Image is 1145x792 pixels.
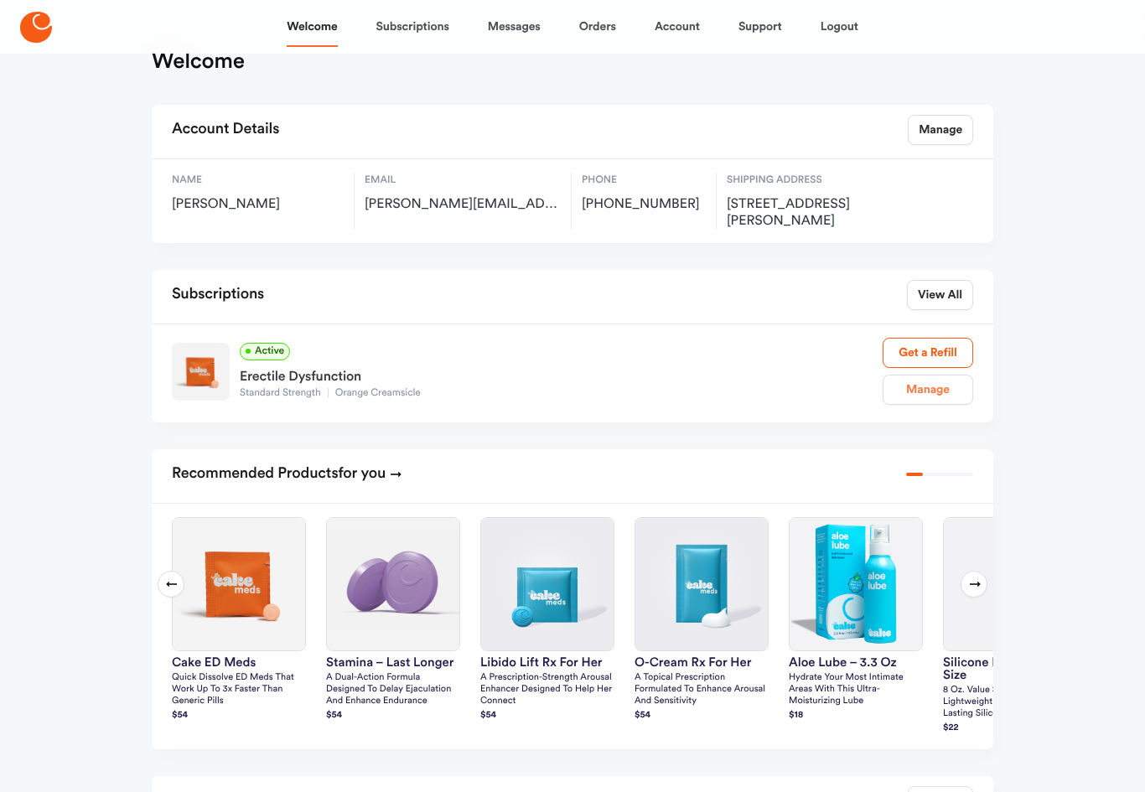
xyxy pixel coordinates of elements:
[326,672,460,707] p: A dual-action formula designed to delay ejaculation and enhance endurance
[480,711,496,720] strong: $ 54
[326,517,460,723] a: Stamina – Last LongerStamina – Last LongerA dual-action formula designed to delay ejaculation and...
[635,656,769,669] h3: O-Cream Rx for Her
[943,723,959,732] strong: $ 22
[172,517,306,723] a: Cake ED MedsCake ED MedsQuick dissolve ED Meds that work up to 3x faster than generic pills$54
[172,115,279,145] h2: Account Details
[908,115,973,145] a: Manage
[635,518,768,650] img: O-Cream Rx for Her
[789,656,923,669] h3: Aloe Lube – 3.3 oz
[579,7,616,47] a: Orders
[365,196,561,213] span: justin.austermann@gmail.com
[240,360,883,387] div: Erectile Dysfunction
[488,7,541,47] a: Messages
[481,518,614,650] img: Libido Lift Rx For Her
[172,173,344,188] span: Name
[907,280,973,310] a: View All
[943,656,1077,681] h3: silicone lube – value size
[240,388,328,398] span: Standard Strength
[883,375,973,405] a: Manage
[326,656,460,669] h3: Stamina – Last Longer
[635,711,650,720] strong: $ 54
[152,48,245,75] h1: Welcome
[172,196,344,213] span: [PERSON_NAME]
[943,517,1077,736] a: silicone lube – value sizesilicone lube – value size8 oz. Value size ultra lightweight, extremely...
[365,173,561,188] span: Email
[172,343,230,401] img: Standard Strength
[789,672,923,707] p: Hydrate your most intimate areas with this ultra-moisturizing lube
[240,343,290,360] span: Active
[789,517,923,723] a: Aloe Lube – 3.3 ozAloe Lube – 3.3 ozHydrate your most intimate areas with this ultra-moisturizing...
[327,518,459,650] img: Stamina – Last Longer
[943,685,1077,720] p: 8 oz. Value size ultra lightweight, extremely long-lasting silicone formula
[172,280,264,310] h2: Subscriptions
[172,656,306,669] h3: Cake ED Meds
[582,196,706,213] span: [PHONE_NUMBER]
[635,672,769,707] p: A topical prescription formulated to enhance arousal and sensitivity
[287,7,337,47] a: Welcome
[326,711,342,720] strong: $ 54
[339,466,386,481] span: for you
[635,517,769,723] a: O-Cream Rx for HerO-Cream Rx for HerA topical prescription formulated to enhance arousal and sens...
[172,459,402,489] h2: Recommended Products
[240,360,883,401] a: Erectile DysfunctionStandard StrengthOrange Creamsicle
[655,7,700,47] a: Account
[738,7,782,47] a: Support
[480,656,614,669] h3: Libido Lift Rx For Her
[727,173,907,188] span: Shipping Address
[172,672,306,707] p: Quick dissolve ED Meds that work up to 3x faster than generic pills
[172,711,188,720] strong: $ 54
[727,196,907,230] span: 908 Morrison Ave., Saint Louis, US, 63104
[480,672,614,707] p: A prescription-strength arousal enhancer designed to help her connect
[480,517,614,723] a: Libido Lift Rx For HerLibido Lift Rx For HerA prescription-strength arousal enhancer designed to ...
[173,518,305,650] img: Cake ED Meds
[376,7,449,47] a: Subscriptions
[582,173,706,188] span: Phone
[883,338,973,368] a: Get a Refill
[789,711,803,720] strong: $ 18
[790,518,922,650] img: Aloe Lube – 3.3 oz
[328,388,427,398] span: Orange Creamsicle
[944,518,1076,650] img: silicone lube – value size
[821,7,858,47] a: Logout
